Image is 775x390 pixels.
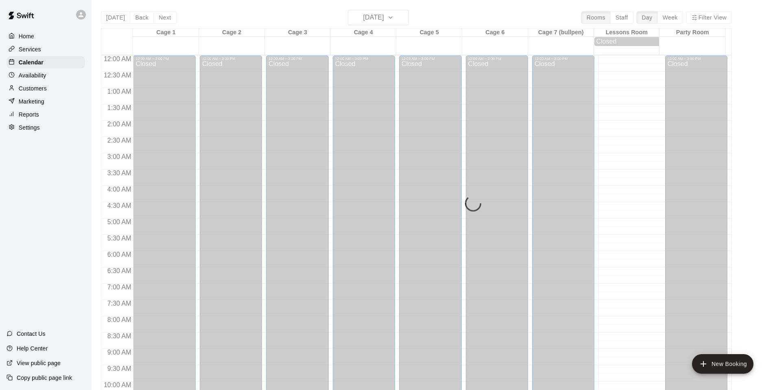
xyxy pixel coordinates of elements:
button: add [692,354,753,374]
div: 12:00 AM – 3:00 PM [335,57,393,61]
div: 12:00 AM – 3:00 PM [135,57,193,61]
span: 6:30 AM [105,267,133,274]
p: View public page [17,359,61,367]
span: 5:30 AM [105,235,133,242]
p: Services [19,45,41,53]
div: Lessons Room [594,29,660,37]
span: 12:30 AM [102,72,133,79]
span: 7:00 AM [105,284,133,291]
span: 12:00 AM [102,55,133,62]
a: Calendar [7,56,85,68]
p: Copy public page link [17,374,72,382]
a: Home [7,30,85,42]
p: Reports [19,110,39,119]
div: Cage 4 [330,29,396,37]
div: 12:00 AM – 3:00 PM [402,57,459,61]
span: 8:30 AM [105,333,133,339]
span: 5:00 AM [105,218,133,225]
div: Closed [596,38,657,45]
a: Reports [7,108,85,121]
div: Cage 7 (bullpen) [528,29,594,37]
span: 4:30 AM [105,202,133,209]
p: Marketing [19,97,44,106]
span: 9:00 AM [105,349,133,356]
span: 1:30 AM [105,104,133,111]
p: Contact Us [17,330,46,338]
div: Cage 1 [133,29,199,37]
span: 3:30 AM [105,170,133,176]
div: 12:00 AM – 3:00 PM [468,57,526,61]
span: 7:30 AM [105,300,133,307]
p: Calendar [19,58,44,66]
div: 12:00 AM – 3:00 PM [269,57,326,61]
span: 10:00 AM [102,381,133,388]
span: 3:00 AM [105,153,133,160]
p: Customers [19,84,47,93]
a: Settings [7,121,85,134]
div: Cage 5 [396,29,462,37]
div: 12:00 AM – 3:00 PM [202,57,260,61]
span: 1:00 AM [105,88,133,95]
div: Party Room [659,29,725,37]
div: 12:00 AM – 3:00 PM [668,57,725,61]
span: 9:30 AM [105,365,133,372]
div: Cage 3 [265,29,331,37]
p: Home [19,32,34,40]
a: Marketing [7,95,85,108]
div: Cage 6 [462,29,528,37]
a: Availability [7,69,85,82]
div: 12:00 AM – 3:00 PM [535,57,592,61]
span: 4:00 AM [105,186,133,193]
span: 2:30 AM [105,137,133,144]
span: 8:00 AM [105,316,133,323]
a: Customers [7,82,85,95]
p: Help Center [17,344,48,353]
div: Cage 2 [199,29,265,37]
p: Settings [19,123,40,132]
span: 2:00 AM [105,121,133,128]
a: Services [7,43,85,55]
span: 6:00 AM [105,251,133,258]
p: Availability [19,71,46,79]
